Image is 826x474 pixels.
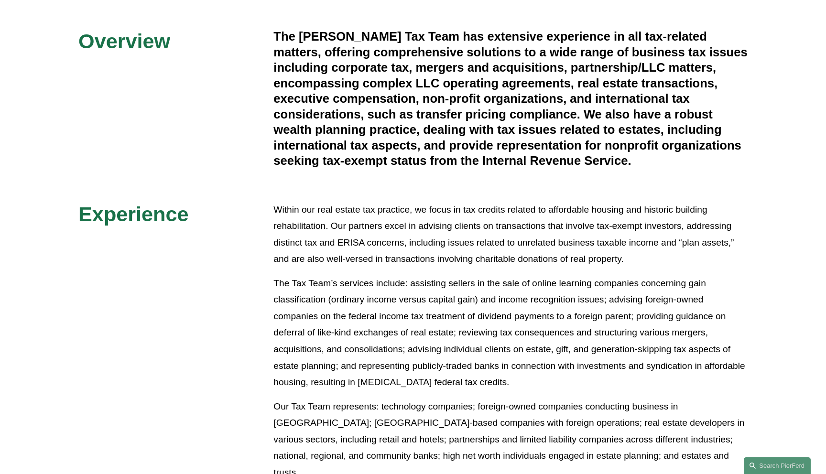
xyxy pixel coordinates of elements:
h4: The [PERSON_NAME] Tax Team has extensive experience in all tax-related matters, offering comprehe... [273,29,748,168]
span: Overview [78,30,170,53]
a: Search this site [744,457,811,474]
p: The Tax Team’s services include: assisting sellers in the sale of online learning companies conce... [273,275,748,391]
p: Within our real estate tax practice, we focus in tax credits related to affordable housing and hi... [273,202,748,268]
span: Experience [78,203,188,226]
